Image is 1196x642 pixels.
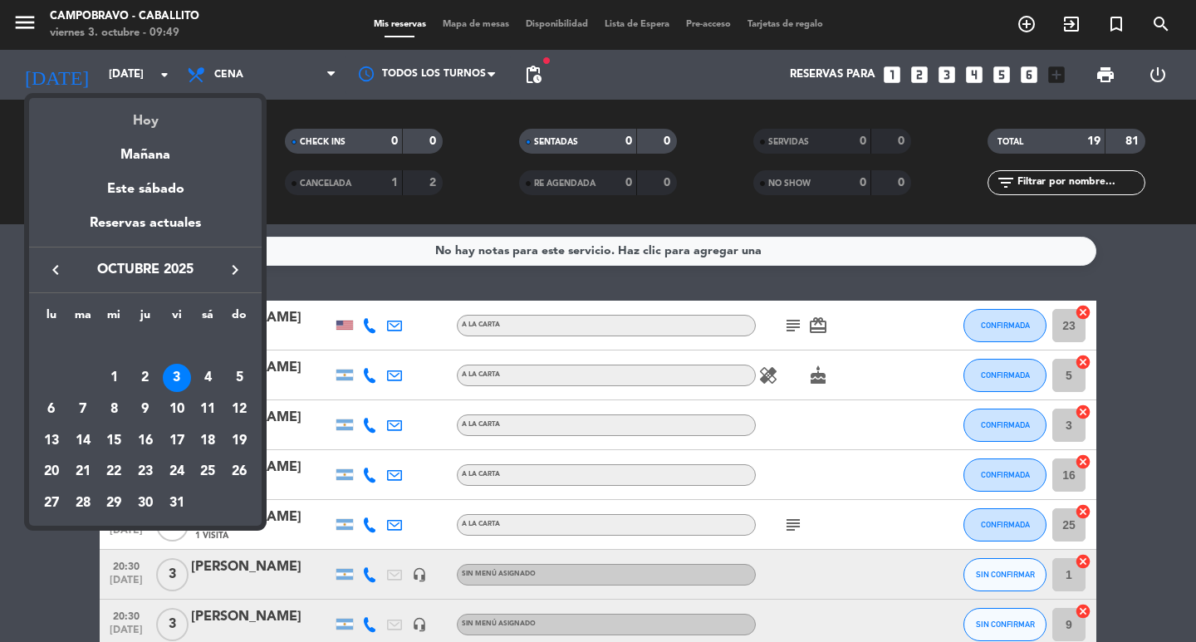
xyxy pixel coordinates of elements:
td: 27 de octubre de 2025 [36,488,67,519]
th: lunes [36,306,67,331]
div: 21 [69,458,97,487]
td: OCT. [36,331,255,363]
div: 30 [131,489,159,517]
button: keyboard_arrow_right [220,259,250,281]
div: 31 [163,489,191,517]
i: keyboard_arrow_right [225,260,245,280]
td: 4 de octubre de 2025 [193,363,224,395]
div: 12 [225,395,253,424]
div: 1 [100,364,128,392]
div: 15 [100,427,128,455]
td: 5 de octubre de 2025 [223,363,255,395]
div: Mañana [29,132,262,166]
td: 19 de octubre de 2025 [223,425,255,457]
td: 30 de octubre de 2025 [130,488,161,519]
button: keyboard_arrow_left [41,259,71,281]
td: 24 de octubre de 2025 [161,457,193,488]
td: 12 de octubre de 2025 [223,394,255,425]
div: 14 [69,427,97,455]
div: 26 [225,458,253,487]
div: 17 [163,427,191,455]
td: 9 de octubre de 2025 [130,394,161,425]
div: 19 [225,427,253,455]
div: 29 [100,489,128,517]
td: 20 de octubre de 2025 [36,457,67,488]
td: 3 de octubre de 2025 [161,363,193,395]
td: 8 de octubre de 2025 [98,394,130,425]
div: Hoy [29,98,262,132]
td: 13 de octubre de 2025 [36,425,67,457]
div: 10 [163,395,191,424]
div: 13 [37,427,66,455]
div: 23 [131,458,159,487]
div: 22 [100,458,128,487]
div: 7 [69,395,97,424]
td: 2 de octubre de 2025 [130,363,161,395]
td: 16 de octubre de 2025 [130,425,161,457]
td: 25 de octubre de 2025 [193,457,224,488]
div: 3 [163,364,191,392]
td: 22 de octubre de 2025 [98,457,130,488]
div: 8 [100,395,128,424]
td: 15 de octubre de 2025 [98,425,130,457]
div: 4 [194,364,222,392]
th: sábado [193,306,224,331]
td: 10 de octubre de 2025 [161,394,193,425]
div: 28 [69,489,97,517]
td: 28 de octubre de 2025 [67,488,99,519]
td: 29 de octubre de 2025 [98,488,130,519]
div: 20 [37,458,66,487]
div: 11 [194,395,222,424]
div: 6 [37,395,66,424]
th: jueves [130,306,161,331]
div: 2 [131,364,159,392]
div: 25 [194,458,222,487]
td: 14 de octubre de 2025 [67,425,99,457]
td: 17 de octubre de 2025 [161,425,193,457]
td: 23 de octubre de 2025 [130,457,161,488]
span: octubre 2025 [71,259,220,281]
div: 16 [131,427,159,455]
td: 11 de octubre de 2025 [193,394,224,425]
th: miércoles [98,306,130,331]
div: Reservas actuales [29,213,262,247]
td: 31 de octubre de 2025 [161,488,193,519]
th: martes [67,306,99,331]
div: 5 [225,364,253,392]
i: keyboard_arrow_left [46,260,66,280]
td: 6 de octubre de 2025 [36,394,67,425]
th: viernes [161,306,193,331]
div: Este sábado [29,166,262,213]
td: 21 de octubre de 2025 [67,457,99,488]
th: domingo [223,306,255,331]
td: 1 de octubre de 2025 [98,363,130,395]
td: 18 de octubre de 2025 [193,425,224,457]
div: 9 [131,395,159,424]
div: 18 [194,427,222,455]
div: 27 [37,489,66,517]
td: 7 de octubre de 2025 [67,394,99,425]
td: 26 de octubre de 2025 [223,457,255,488]
div: 24 [163,458,191,487]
